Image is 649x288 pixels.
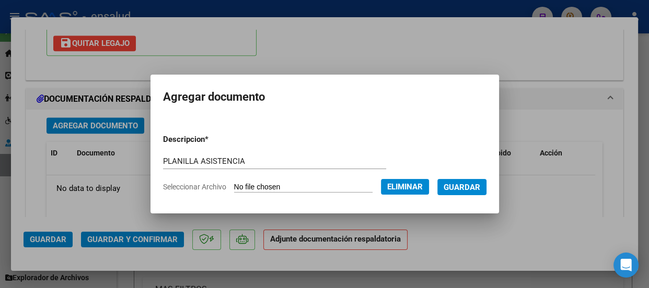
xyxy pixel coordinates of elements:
span: Guardar [444,183,480,192]
button: Eliminar [381,179,429,195]
span: Eliminar [387,182,423,191]
span: Seleccionar Archivo [163,183,226,191]
button: Guardar [437,179,486,195]
p: Descripcion [163,134,260,146]
div: Open Intercom Messenger [613,253,639,278]
h2: Agregar documento [163,87,486,107]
